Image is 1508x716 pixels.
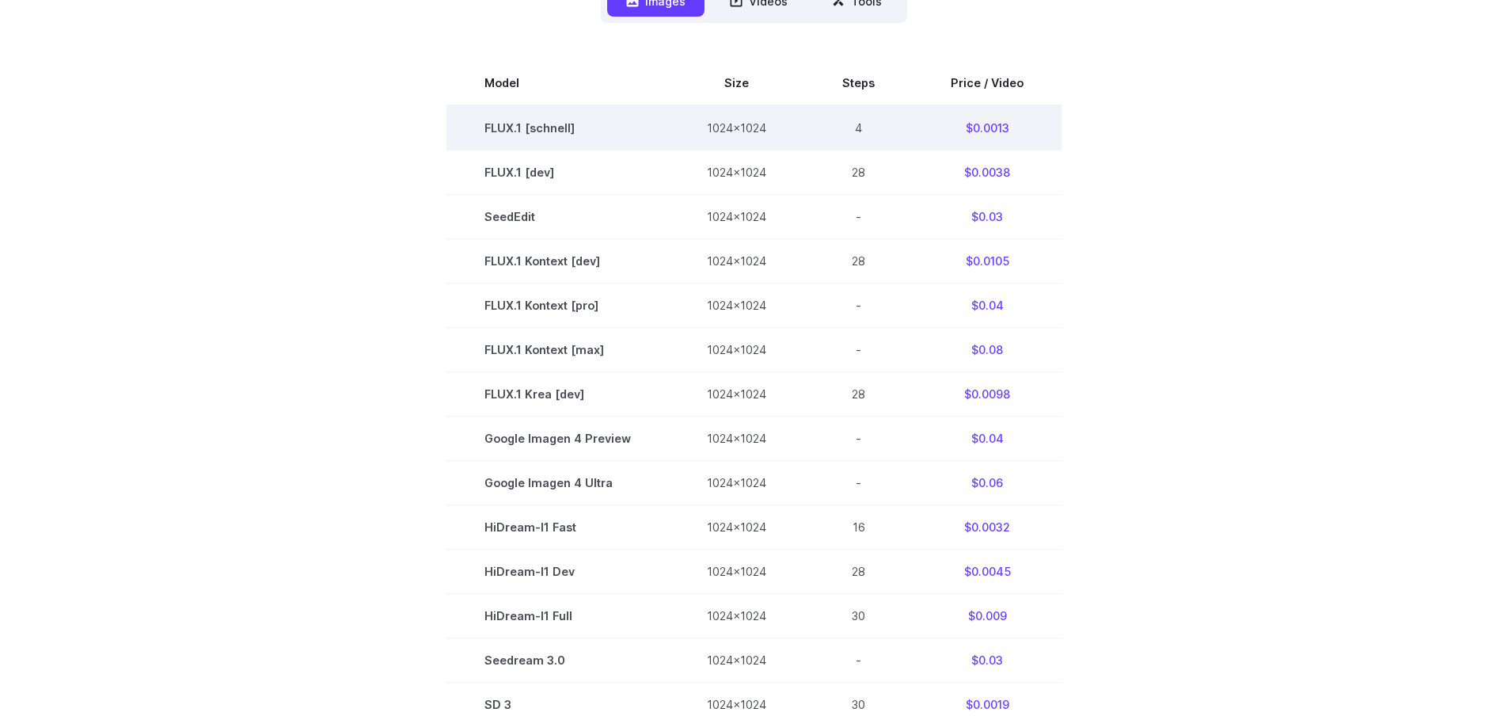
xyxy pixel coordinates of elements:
[446,550,669,594] td: HiDream-I1 Dev
[913,550,1062,594] td: $0.0045
[913,283,1062,327] td: $0.04
[913,505,1062,550] td: $0.0032
[669,194,804,238] td: 1024x1024
[804,505,913,550] td: 16
[446,150,669,194] td: FLUX.1 [dev]
[804,417,913,461] td: -
[804,550,913,594] td: 28
[446,61,669,105] th: Model
[669,61,804,105] th: Size
[913,638,1062,683] td: $0.03
[446,105,669,150] td: FLUX.1 [schnell]
[446,505,669,550] td: HiDream-I1 Fast
[913,461,1062,505] td: $0.06
[446,194,669,238] td: SeedEdit
[804,105,913,150] td: 4
[669,505,804,550] td: 1024x1024
[446,372,669,417] td: FLUX.1 Krea [dev]
[446,238,669,283] td: FLUX.1 Kontext [dev]
[446,283,669,327] td: FLUX.1 Kontext [pro]
[913,150,1062,194] td: $0.0038
[804,638,913,683] td: -
[446,461,669,505] td: Google Imagen 4 Ultra
[913,194,1062,238] td: $0.03
[913,328,1062,372] td: $0.08
[446,328,669,372] td: FLUX.1 Kontext [max]
[804,328,913,372] td: -
[669,417,804,461] td: 1024x1024
[913,417,1062,461] td: $0.04
[913,372,1062,417] td: $0.0098
[446,638,669,683] td: Seedream 3.0
[669,238,804,283] td: 1024x1024
[669,594,804,638] td: 1024x1024
[804,238,913,283] td: 28
[913,594,1062,638] td: $0.009
[804,61,913,105] th: Steps
[804,594,913,638] td: 30
[913,61,1062,105] th: Price / Video
[804,194,913,238] td: -
[669,372,804,417] td: 1024x1024
[913,105,1062,150] td: $0.0013
[804,372,913,417] td: 28
[669,283,804,327] td: 1024x1024
[669,328,804,372] td: 1024x1024
[669,638,804,683] td: 1024x1024
[446,417,669,461] td: Google Imagen 4 Preview
[804,461,913,505] td: -
[446,594,669,638] td: HiDream-I1 Full
[669,105,804,150] td: 1024x1024
[804,283,913,327] td: -
[913,238,1062,283] td: $0.0105
[669,150,804,194] td: 1024x1024
[804,150,913,194] td: 28
[669,550,804,594] td: 1024x1024
[669,461,804,505] td: 1024x1024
